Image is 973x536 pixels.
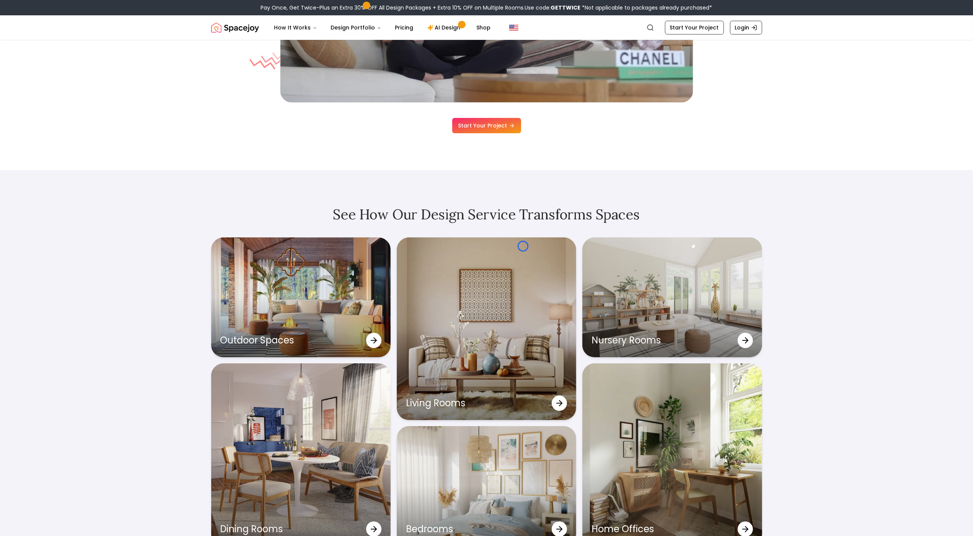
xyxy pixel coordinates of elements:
a: AI Design [421,20,469,35]
img: United States [509,23,518,32]
a: Pricing [389,20,420,35]
p: Dining Rooms [220,523,283,535]
a: Start Your Project [452,118,521,133]
p: Nursery Rooms [592,334,661,346]
nav: Main [268,20,497,35]
button: Design Portfolio [325,20,388,35]
p: Home Offices [592,523,654,535]
img: Spacejoy Logo [211,20,259,35]
a: Outdoor SpacesOutdoor Spaces [211,237,391,357]
a: Shop [471,20,497,35]
a: Start Your Project [665,21,724,34]
nav: Global [211,15,762,40]
a: Nursery RoomsNursery Rooms [582,237,762,357]
span: Use code: [525,4,581,11]
span: *Not applicable to packages already purchased* [581,4,712,11]
p: Living Rooms [406,397,465,409]
a: Login [730,21,762,34]
button: How It Works [268,20,323,35]
a: Living RoomsLiving Rooms [397,237,576,420]
p: Bedrooms [406,523,453,535]
b: GETTWICE [551,4,581,11]
h2: See How Our Design Service Transforms Spaces [211,207,762,222]
div: Pay Once, Get Twice-Plus an Extra 30% OFF All Design Packages + Extra 10% OFF on Multiple Rooms. [261,4,712,11]
p: Outdoor Spaces [220,334,294,346]
a: Spacejoy [211,20,259,35]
